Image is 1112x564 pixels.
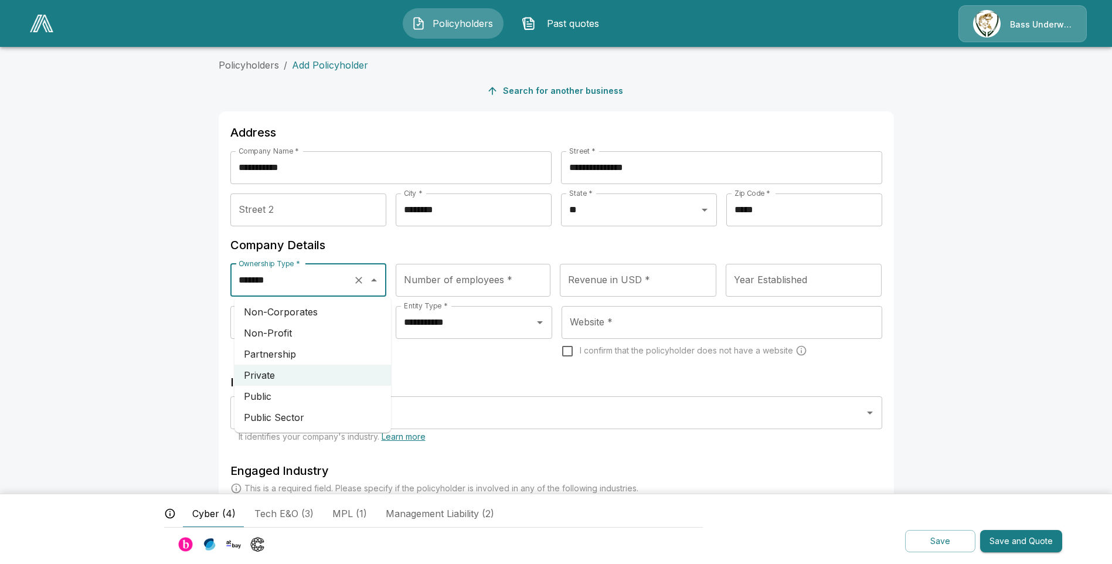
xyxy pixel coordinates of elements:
h6: Industry Code [230,373,882,392]
span: I confirm that the policyholder does not have a website [580,345,793,356]
li: Non-Profit [234,322,391,344]
label: City * [404,188,423,198]
span: MPL (1) [332,507,367,521]
img: Carrier Logo [226,537,241,552]
span: Cyber (4) [192,507,236,521]
a: Policyholders [219,59,279,71]
p: Add Policyholder [292,58,368,72]
img: Carrier Logo [250,537,265,552]
span: Past quotes [540,16,605,30]
a: Learn more [382,432,426,441]
span: Tech E&O (3) [254,507,314,521]
span: Policyholders [430,16,495,30]
label: Entity Type * [404,301,447,311]
button: Close [366,272,382,288]
button: Past quotes IconPast quotes [513,8,614,39]
p: This is a required field. Please specify if the policyholder is involved in any of the following ... [244,483,638,494]
label: Ownership Type * [239,259,300,269]
button: Policyholders IconPolicyholders [403,8,504,39]
span: It identifies your company's industry. [239,432,426,441]
label: Zip Code * [734,188,770,198]
button: Open [532,314,548,331]
img: AA Logo [30,15,53,32]
li: / [284,58,287,72]
label: Street * [569,146,596,156]
li: Private [234,365,391,386]
button: Clear [351,272,367,288]
span: Management Liability (2) [386,507,494,521]
li: Partnership [234,344,391,365]
button: Open [862,405,878,421]
h6: Engaged Industry [230,461,882,480]
svg: Carriers run a cyber security scan on the policyholders' websites. Please enter a website wheneve... [795,345,807,356]
li: Non-Corporates [234,301,391,322]
button: Search for another business [484,80,628,102]
nav: breadcrumb [219,58,894,72]
button: Open [696,202,713,218]
h6: Address [230,123,882,142]
img: Policyholders Icon [412,16,426,30]
label: Company Name * [239,146,299,156]
img: Past quotes Icon [522,16,536,30]
li: Public Sector [234,407,391,428]
li: Public [234,386,391,407]
h6: Company Details [230,236,882,254]
label: State * [569,188,593,198]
